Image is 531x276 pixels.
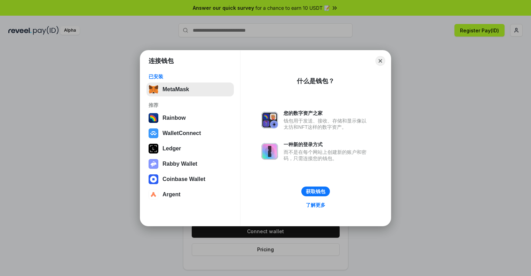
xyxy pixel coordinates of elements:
div: 获取钱包 [306,188,325,195]
img: svg+xml,%3Csvg%20xmlns%3D%22http%3A%2F%2Fwww.w3.org%2F2000%2Fsvg%22%20fill%3D%22none%22%20viewBox... [149,159,158,169]
button: Argent [146,188,234,202]
div: Ledger [163,145,181,152]
img: svg+xml,%3Csvg%20xmlns%3D%22http%3A%2F%2Fwww.w3.org%2F2000%2Fsvg%22%20width%3D%2228%22%20height%3... [149,144,158,153]
img: svg+xml,%3Csvg%20width%3D%2228%22%20height%3D%2228%22%20viewBox%3D%220%200%2028%2028%22%20fill%3D... [149,174,158,184]
img: svg+xml,%3Csvg%20fill%3D%22none%22%20height%3D%2233%22%20viewBox%3D%220%200%2035%2033%22%20width%... [149,85,158,94]
img: svg+xml,%3Csvg%20width%3D%22120%22%20height%3D%22120%22%20viewBox%3D%220%200%20120%20120%22%20fil... [149,113,158,123]
button: Coinbase Wallet [146,172,234,186]
img: svg+xml,%3Csvg%20xmlns%3D%22http%3A%2F%2Fwww.w3.org%2F2000%2Fsvg%22%20fill%3D%22none%22%20viewBox... [261,143,278,160]
img: svg+xml,%3Csvg%20xmlns%3D%22http%3A%2F%2Fwww.w3.org%2F2000%2Fsvg%22%20fill%3D%22none%22%20viewBox... [261,112,278,128]
h1: 连接钱包 [149,57,174,65]
div: Rabby Wallet [163,161,197,167]
div: 钱包用于发送、接收、存储和显示像以太坊和NFT这样的数字资产。 [284,118,370,130]
a: 了解更多 [302,200,330,210]
div: 推荐 [149,102,232,108]
div: 已安装 [149,73,232,80]
div: MetaMask [163,86,189,93]
div: 一种新的登录方式 [284,141,370,148]
button: 获取钱包 [301,187,330,196]
div: Coinbase Wallet [163,176,205,182]
div: WalletConnect [163,130,201,136]
img: svg+xml,%3Csvg%20width%3D%2228%22%20height%3D%2228%22%20viewBox%3D%220%200%2028%2028%22%20fill%3D... [149,128,158,138]
button: MetaMask [146,82,234,96]
div: Argent [163,191,181,198]
div: 什么是钱包？ [297,77,334,85]
button: WalletConnect [146,126,234,140]
button: Close [375,56,385,66]
button: Rainbow [146,111,234,125]
img: svg+xml,%3Csvg%20width%3D%2228%22%20height%3D%2228%22%20viewBox%3D%220%200%2028%2028%22%20fill%3D... [149,190,158,199]
div: 了解更多 [306,202,325,208]
button: Rabby Wallet [146,157,234,171]
div: 您的数字资产之家 [284,110,370,116]
button: Ledger [146,142,234,156]
div: 而不是在每个网站上创建新的账户和密码，只需连接您的钱包。 [284,149,370,161]
div: Rainbow [163,115,186,121]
